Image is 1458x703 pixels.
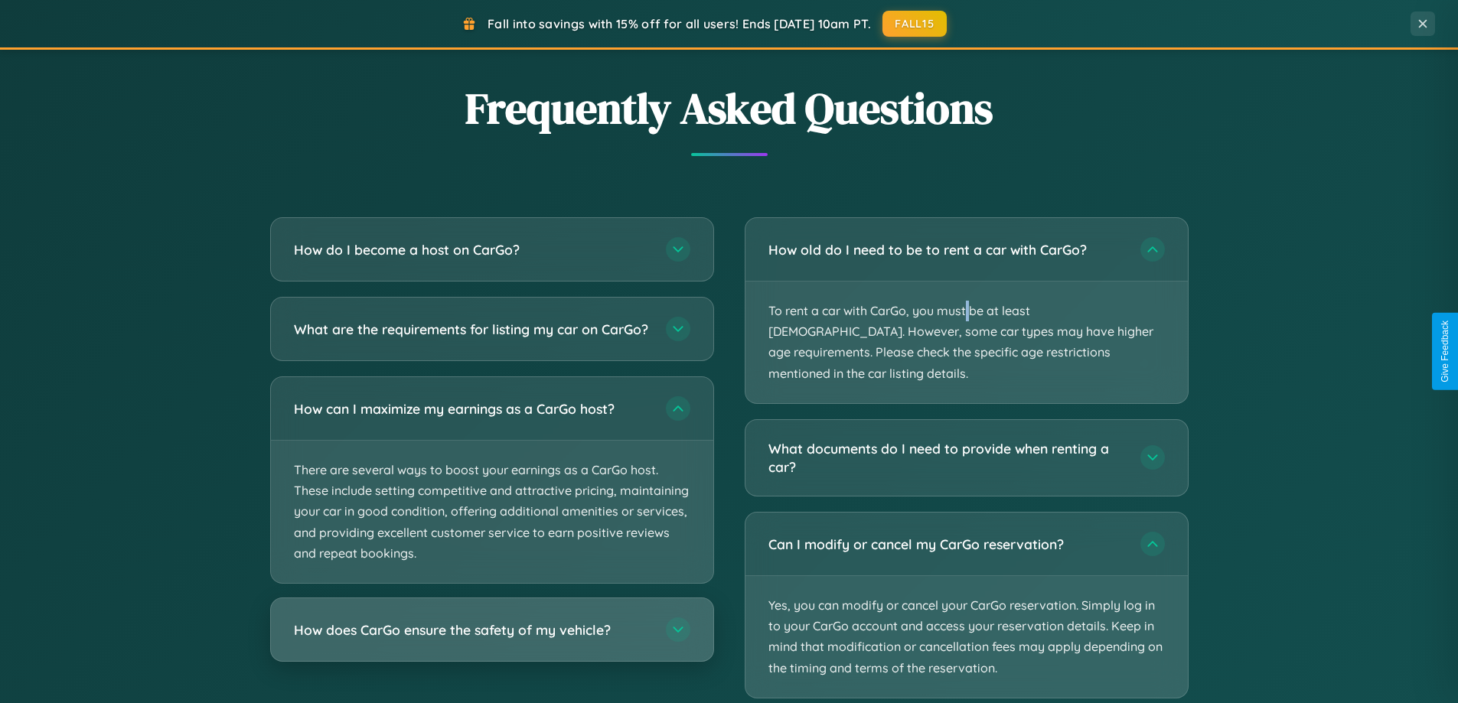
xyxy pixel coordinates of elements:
p: To rent a car with CarGo, you must be at least [DEMOGRAPHIC_DATA]. However, some car types may ha... [745,282,1188,403]
h3: What are the requirements for listing my car on CarGo? [294,320,651,339]
h3: How do I become a host on CarGo? [294,240,651,259]
p: There are several ways to boost your earnings as a CarGo host. These include setting competitive ... [271,441,713,583]
span: Fall into savings with 15% off for all users! Ends [DATE] 10am PT. [488,16,871,31]
h3: How does CarGo ensure the safety of my vehicle? [294,620,651,640]
h3: What documents do I need to provide when renting a car? [768,439,1125,477]
h3: How can I maximize my earnings as a CarGo host? [294,399,651,418]
h2: Frequently Asked Questions [270,79,1189,138]
h3: Can I modify or cancel my CarGo reservation? [768,535,1125,554]
h3: How old do I need to be to rent a car with CarGo? [768,240,1125,259]
div: Give Feedback [1440,321,1450,382]
p: Yes, you can modify or cancel your CarGo reservation. Simply log in to your CarGo account and acc... [745,576,1188,698]
button: FALL15 [882,11,947,37]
